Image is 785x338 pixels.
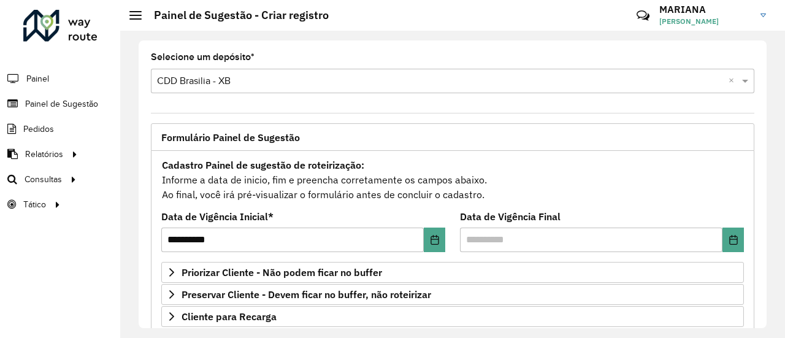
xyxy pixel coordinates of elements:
[182,312,277,321] span: Cliente para Recarga
[142,9,329,22] h2: Painel de Sugestão - Criar registro
[722,228,744,252] button: Choose Date
[25,98,98,110] span: Painel de Sugestão
[161,284,744,305] a: Preservar Cliente - Devem ficar no buffer, não roteirizar
[151,50,255,64] label: Selecione um depósito
[630,2,656,29] a: Contato Rápido
[23,198,46,211] span: Tático
[659,4,751,15] h3: MARIANA
[424,228,445,252] button: Choose Date
[25,148,63,161] span: Relatórios
[460,209,561,224] label: Data de Vigência Final
[161,262,744,283] a: Priorizar Cliente - Não podem ficar no buffer
[729,74,739,88] span: Clear all
[161,209,274,224] label: Data de Vigência Inicial
[161,157,744,202] div: Informe a data de inicio, fim e preencha corretamente os campos abaixo. Ao final, você irá pré-vi...
[161,133,300,142] span: Formulário Painel de Sugestão
[182,267,382,277] span: Priorizar Cliente - Não podem ficar no buffer
[25,173,62,186] span: Consultas
[162,159,364,171] strong: Cadastro Painel de sugestão de roteirização:
[182,290,431,299] span: Preservar Cliente - Devem ficar no buffer, não roteirizar
[26,72,49,85] span: Painel
[659,16,751,27] span: [PERSON_NAME]
[161,306,744,327] a: Cliente para Recarga
[23,123,54,136] span: Pedidos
